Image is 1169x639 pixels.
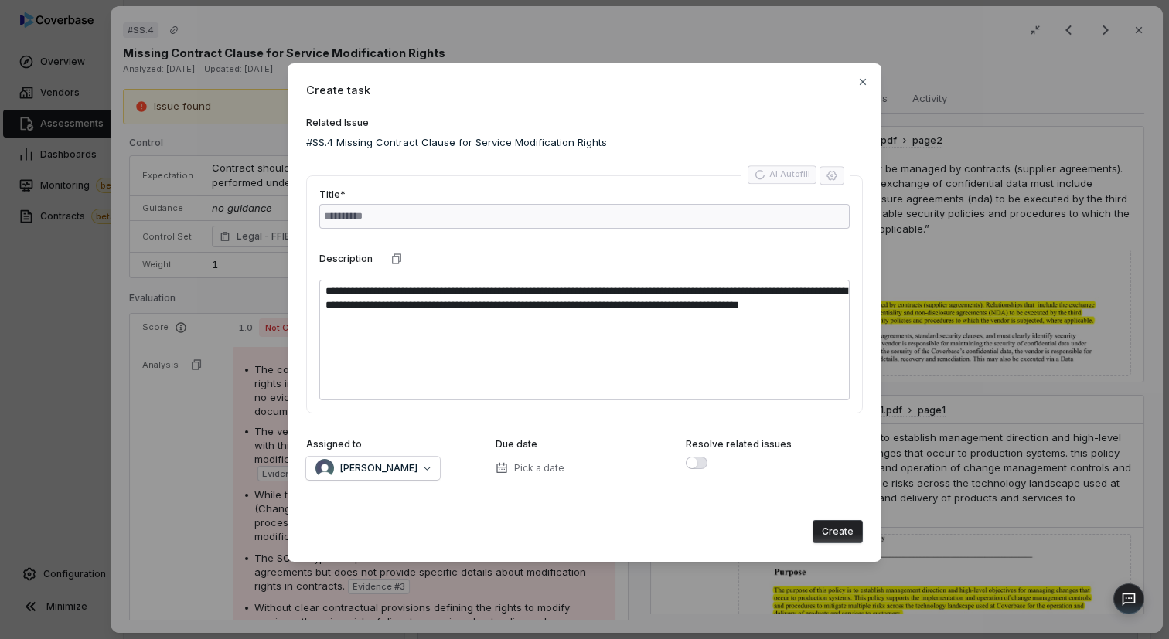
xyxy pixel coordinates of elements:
[306,438,362,450] label: Assigned to
[514,462,564,474] span: Pick a date
[306,82,863,98] span: Create task
[319,189,346,201] label: Title*
[340,462,417,474] span: [PERSON_NAME]
[813,520,863,543] button: Create
[306,117,863,129] label: Related Issue
[306,135,607,151] span: #SS.4 Missing Contract Clause for Service Modification Rights
[491,452,569,484] button: Pick a date
[496,438,537,450] label: Due date
[686,438,792,450] span: Resolve related issues
[319,253,373,265] label: Description
[315,459,334,478] img: Brian Ball avatar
